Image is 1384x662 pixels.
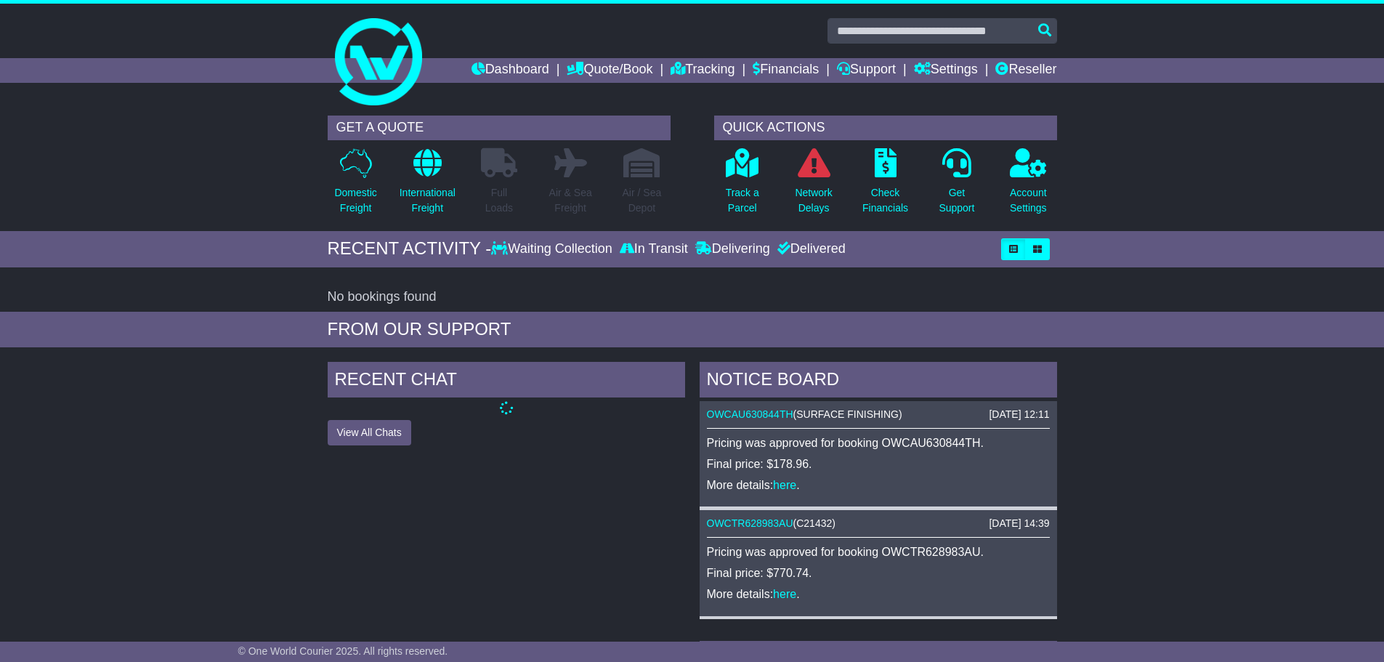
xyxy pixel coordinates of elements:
[328,420,411,445] button: View All Chats
[481,185,517,216] p: Full Loads
[671,58,735,83] a: Tracking
[707,566,1050,580] p: Final price: $770.74.
[616,241,692,257] div: In Transit
[707,517,1050,530] div: ( )
[328,116,671,140] div: GET A QUOTE
[328,289,1057,305] div: No bookings found
[238,645,448,657] span: © One World Courier 2025. All rights reserved.
[939,185,974,216] p: Get Support
[995,58,1056,83] a: Reseller
[753,58,819,83] a: Financials
[726,185,759,216] p: Track a Parcel
[707,587,1050,601] p: More details: .
[472,58,549,83] a: Dashboard
[796,408,899,420] span: SURFACE FINISHING
[400,185,456,216] p: International Freight
[795,185,832,216] p: Network Delays
[725,148,760,224] a: Track aParcel
[773,588,796,600] a: here
[707,436,1050,450] p: Pricing was approved for booking OWCAU630844TH.
[773,479,796,491] a: here
[862,185,908,216] p: Check Financials
[938,148,975,224] a: GetSupport
[623,185,662,216] p: Air / Sea Depot
[862,148,909,224] a: CheckFinancials
[328,362,685,401] div: RECENT CHAT
[989,408,1049,421] div: [DATE] 12:11
[334,185,376,216] p: Domestic Freight
[549,185,592,216] p: Air & Sea Freight
[491,241,615,257] div: Waiting Collection
[692,241,774,257] div: Delivering
[1009,148,1048,224] a: AccountSettings
[774,241,846,257] div: Delivered
[914,58,978,83] a: Settings
[707,545,1050,559] p: Pricing was approved for booking OWCTR628983AU.
[707,408,793,420] a: OWCAU630844TH
[794,148,833,224] a: NetworkDelays
[707,408,1050,421] div: ( )
[707,517,793,529] a: OWCTR628983AU
[989,517,1049,530] div: [DATE] 14:39
[796,517,832,529] span: C21432
[707,457,1050,471] p: Final price: $178.96.
[399,148,456,224] a: InternationalFreight
[700,362,1057,401] div: NOTICE BOARD
[714,116,1057,140] div: QUICK ACTIONS
[333,148,377,224] a: DomesticFreight
[837,58,896,83] a: Support
[328,238,492,259] div: RECENT ACTIVITY -
[567,58,652,83] a: Quote/Book
[707,478,1050,492] p: More details: .
[328,319,1057,340] div: FROM OUR SUPPORT
[1010,185,1047,216] p: Account Settings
